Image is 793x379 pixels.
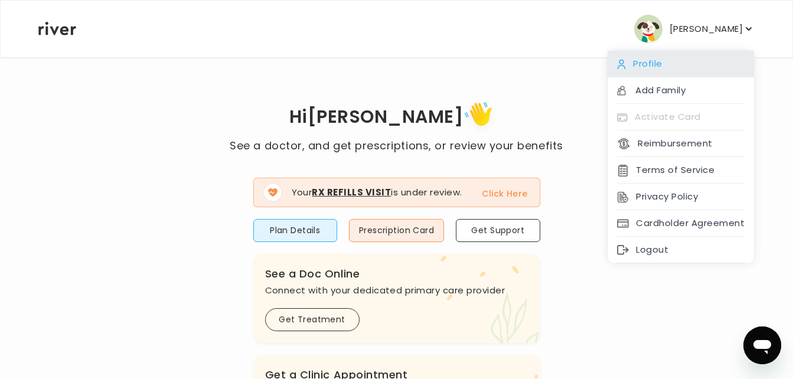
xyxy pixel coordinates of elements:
[456,219,540,242] button: Get Support
[349,219,444,242] button: Prescription Card
[608,237,754,263] div: Logout
[608,77,754,104] div: Add Family
[230,98,563,138] h1: Hi [PERSON_NAME]
[743,326,781,364] iframe: Button to launch messaging window
[265,266,528,282] h3: See a Doc Online
[265,282,528,299] p: Connect with your dedicated primary care provider
[230,138,563,154] p: See a doctor, and get prescriptions, or review your benefits
[617,135,712,152] button: Reimbursement
[265,308,360,331] button: Get Treatment
[253,219,337,242] button: Plan Details
[670,21,743,37] p: [PERSON_NAME]
[312,186,391,198] strong: Rx Refills Visit
[608,51,754,77] div: Profile
[634,15,755,43] button: user avatar[PERSON_NAME]
[608,210,754,237] div: Cardholder Agreement
[482,187,527,201] button: Click Here
[608,104,754,130] div: Activate Card
[608,157,754,184] div: Terms of Service
[634,15,663,43] img: user avatar
[292,186,462,200] p: Your is under review.
[608,184,754,210] div: Privacy Policy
